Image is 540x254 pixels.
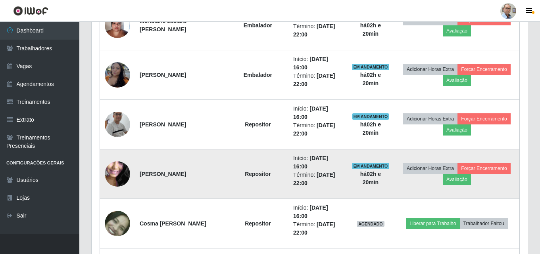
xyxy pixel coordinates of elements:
time: [DATE] 16:00 [293,56,328,71]
li: Término: [293,72,342,88]
button: Avaliação [443,75,471,86]
time: [DATE] 16:00 [293,155,328,170]
img: 1689019762958.jpeg [105,95,130,153]
img: 1746375892388.jpeg [105,8,130,42]
strong: Repositor [245,171,271,177]
li: Término: [293,121,342,138]
img: 1746055016214.jpeg [105,146,130,202]
button: Liberar para Trabalho [406,218,459,229]
strong: Cosma [PERSON_NAME] [140,220,206,227]
li: Término: [293,22,342,39]
button: Forçar Encerramento [457,64,511,75]
button: Avaliação [443,124,471,136]
button: Forçar Encerramento [457,113,511,124]
strong: [PERSON_NAME] [140,121,186,128]
strong: Embalador [244,72,272,78]
strong: [PERSON_NAME] [140,171,186,177]
span: EM ANDAMENTO [352,163,390,169]
button: Trabalhador Faltou [460,218,508,229]
img: 1723066771525.jpeg [105,211,130,236]
li: Início: [293,204,342,220]
strong: Repositor [245,220,271,227]
button: Avaliação [443,25,471,36]
strong: há 02 h e 20 min [360,121,381,136]
strong: há 02 h e 20 min [360,72,381,86]
time: [DATE] 16:00 [293,204,328,219]
button: Adicionar Horas Extra [403,163,457,174]
button: Avaliação [443,174,471,185]
time: [DATE] 16:00 [293,105,328,120]
li: Início: [293,105,342,121]
strong: há 02 h e 20 min [360,22,381,37]
li: Término: [293,220,342,237]
button: Forçar Encerramento [457,163,511,174]
strong: [PERSON_NAME] [140,72,186,78]
li: Início: [293,154,342,171]
button: Adicionar Horas Extra [403,64,457,75]
button: Adicionar Horas Extra [403,113,457,124]
li: Início: [293,55,342,72]
span: EM ANDAMENTO [352,113,390,120]
strong: há 02 h e 20 min [360,171,381,185]
li: Término: [293,171,342,187]
span: EM ANDAMENTO [352,64,390,70]
img: 1747071606783.jpeg [105,58,130,92]
span: AGENDADO [357,221,384,227]
img: CoreUI Logo [13,6,48,16]
strong: Embalador [244,22,272,29]
strong: Repositor [245,121,271,128]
